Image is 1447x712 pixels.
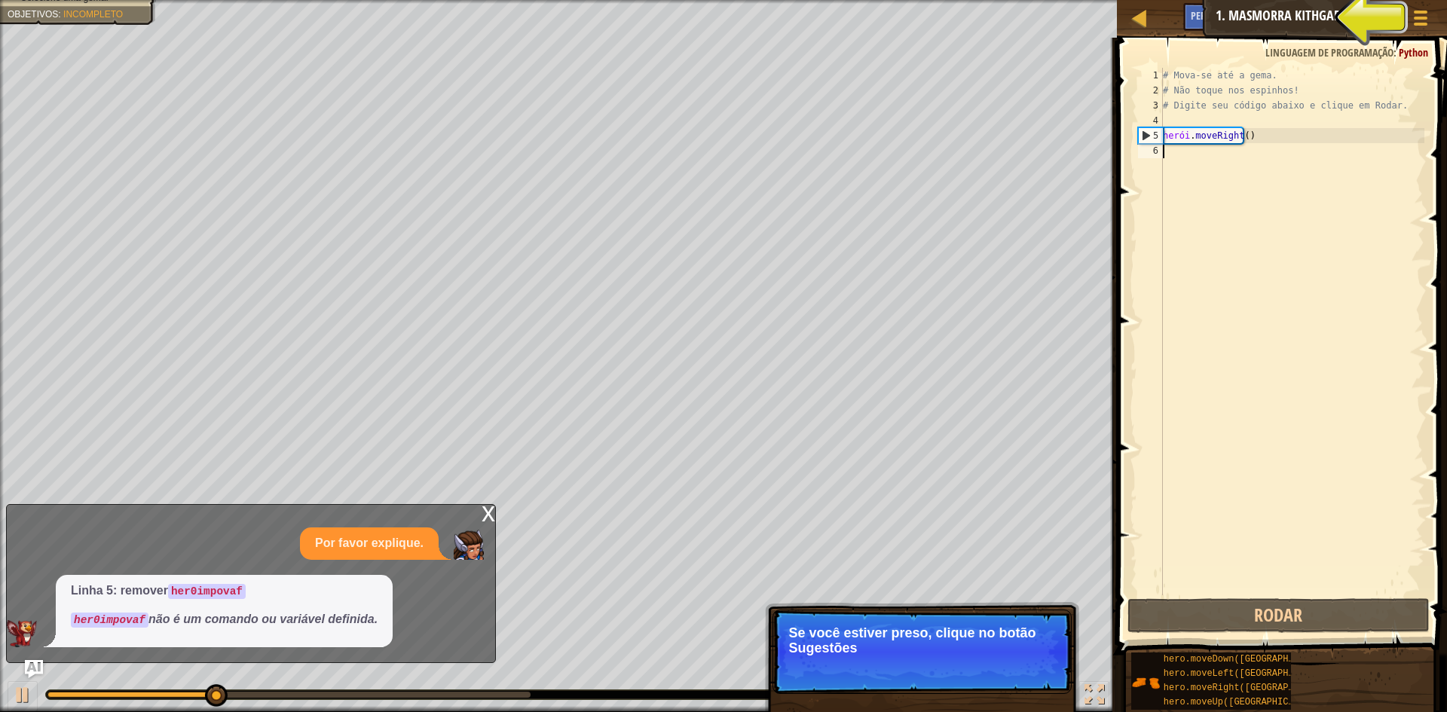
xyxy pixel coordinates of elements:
[148,613,378,625] font: não é um comando ou variável definida.
[1341,8,1387,23] font: Sugestões
[1164,683,1343,693] font: hero.moveRight([GEOGRAPHIC_DATA])
[1191,8,1326,23] font: Pergunte à [GEOGRAPHIC_DATA]
[1153,70,1158,81] font: 1
[1265,45,1393,60] font: Linguagem de programação
[1131,668,1160,697] img: portrait.png
[1399,45,1428,60] font: Python
[1164,697,1326,707] font: hero.moveUp([GEOGRAPHIC_DATA])
[454,530,484,560] img: Jogador
[168,584,246,599] code: her0impovaf
[788,625,1056,655] p: Se você estiver preso, clique no botão Sugestões
[63,9,123,20] font: Incompleto
[1153,145,1158,156] font: 6
[7,620,37,647] img: IA
[1164,654,1337,665] font: hero.moveDown([GEOGRAPHIC_DATA])
[8,681,38,712] button: Ctrl + P: Play
[1153,85,1158,96] font: 2
[71,613,148,628] code: her0impovaf
[58,9,60,20] font: :
[25,660,43,678] button: Pergunte à IA
[1402,3,1439,38] button: Mostrar menu do jogo
[1153,115,1158,126] font: 4
[1127,598,1430,633] button: Rodar
[1153,100,1158,111] font: 3
[71,584,168,597] font: Linha 5: remover
[1183,3,1334,31] button: Pergunte à IA
[1164,668,1337,679] font: hero.moveLeft([GEOGRAPHIC_DATA])
[1153,130,1158,141] font: 5
[482,497,495,527] font: x
[315,536,424,549] font: Por favor explique.
[8,9,58,20] font: Objetivos
[1079,681,1109,712] button: Alternar tela cheia
[1393,45,1397,60] font: :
